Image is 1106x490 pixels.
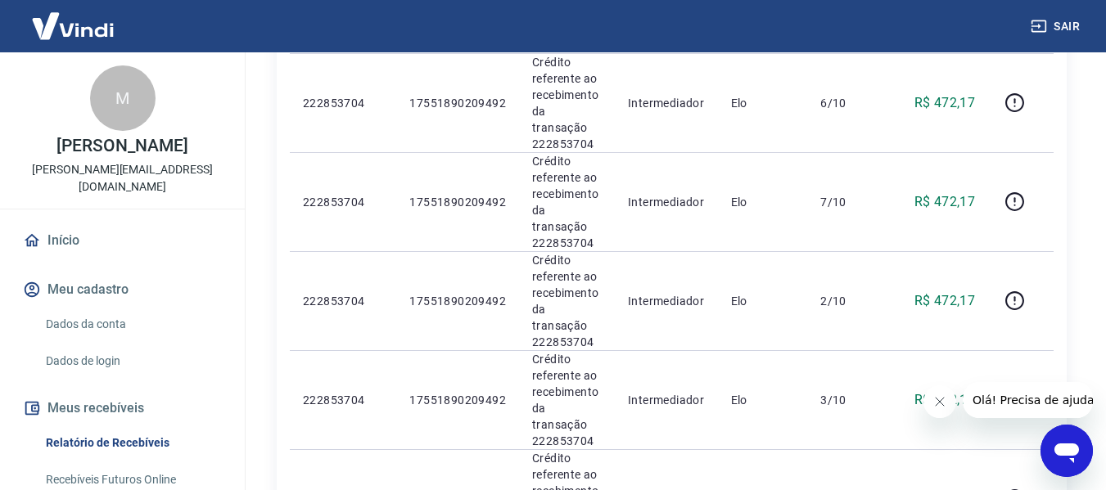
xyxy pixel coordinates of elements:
[20,272,225,308] button: Meu cadastro
[303,194,383,210] p: 222853704
[532,351,602,449] p: Crédito referente ao recebimento da transação 222853704
[409,194,506,210] p: 17551890209492
[39,426,225,460] a: Relatório de Recebíveis
[923,385,956,418] iframe: Fechar mensagem
[1027,11,1086,42] button: Sair
[39,308,225,341] a: Dados da conta
[56,137,187,155] p: [PERSON_NAME]
[628,293,705,309] p: Intermediador
[963,382,1093,418] iframe: Mensagem da empresa
[628,194,705,210] p: Intermediador
[20,390,225,426] button: Meus recebíveis
[13,161,232,196] p: [PERSON_NAME][EMAIL_ADDRESS][DOMAIN_NAME]
[1041,425,1093,477] iframe: Botão para abrir a janela de mensagens
[731,392,795,408] p: Elo
[409,392,506,408] p: 17551890209492
[820,293,869,309] p: 2/10
[820,95,869,111] p: 6/10
[90,65,156,131] div: M
[409,95,506,111] p: 17551890209492
[10,11,138,25] span: Olá! Precisa de ajuda?
[731,95,795,111] p: Elo
[532,252,602,350] p: Crédito referente ao recebimento da transação 222853704
[914,291,976,311] p: R$ 472,17
[628,392,705,408] p: Intermediador
[628,95,705,111] p: Intermediador
[20,1,126,51] img: Vindi
[409,293,506,309] p: 17551890209492
[914,192,976,212] p: R$ 472,17
[532,153,602,251] p: Crédito referente ao recebimento da transação 222853704
[20,223,225,258] a: Início
[303,392,383,408] p: 222853704
[731,194,795,210] p: Elo
[731,293,795,309] p: Elo
[914,390,976,410] p: R$ 472,17
[820,392,869,408] p: 3/10
[303,95,383,111] p: 222853704
[303,293,383,309] p: 222853704
[914,93,976,113] p: R$ 472,17
[39,344,225,378] a: Dados de login
[532,54,602,152] p: Crédito referente ao recebimento da transação 222853704
[820,194,869,210] p: 7/10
